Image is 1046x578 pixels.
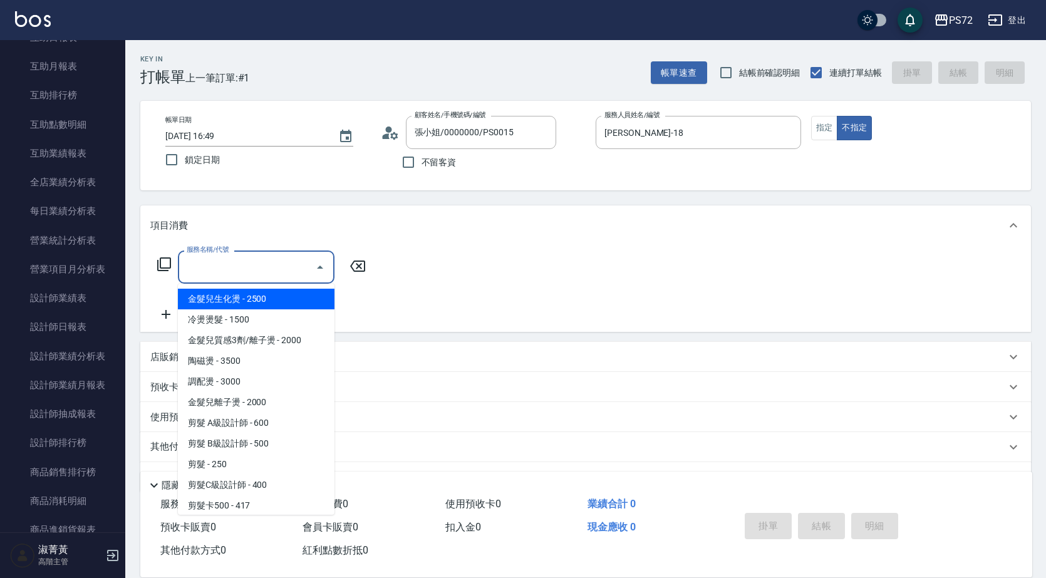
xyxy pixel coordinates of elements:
span: 剪髮 A級設計師 - 600 [178,413,334,433]
div: 使用預收卡 [140,402,1031,432]
span: 結帳前確認明細 [739,66,800,80]
img: Person [10,543,35,568]
span: 剪髮C級設計師 - 400 [178,475,334,495]
p: 項目消費 [150,219,188,232]
span: 紅利點數折抵 0 [303,544,368,556]
span: 現金應收 0 [588,521,636,533]
button: Choose date, selected date is 2025-10-15 [331,121,361,152]
span: 金髮兒離子燙 - 2000 [178,392,334,413]
span: 預收卡販賣 0 [160,521,216,533]
span: 調配燙 - 3000 [178,371,334,392]
p: 店販銷售 [150,351,188,364]
button: Close [310,257,330,277]
span: 剪髮卡500 - 417 [178,495,334,516]
span: 剪髮 - 250 [178,454,334,475]
a: 設計師業績分析表 [5,342,120,371]
h5: 淑菁黃 [38,544,102,556]
label: 帳單日期 [165,115,192,125]
a: 設計師排行榜 [5,428,120,457]
label: 服務人員姓名/編號 [604,110,660,120]
div: PS72 [949,13,973,28]
h3: 打帳單 [140,68,185,86]
div: 備註及來源 [140,462,1031,492]
span: 其他付款方式 0 [160,544,226,556]
a: 設計師業績表 [5,284,120,312]
span: 連續打單結帳 [829,66,882,80]
a: 營業項目月分析表 [5,255,120,284]
button: PS72 [929,8,978,33]
p: 高階主管 [38,556,102,567]
label: 顧客姓名/手機號碼/編號 [415,110,486,120]
div: 項目消費 [140,205,1031,245]
span: 冷燙燙髮 - 1500 [178,309,334,330]
span: 扣入金 0 [445,521,481,533]
a: 互助排行榜 [5,81,120,110]
a: 設計師業績月報表 [5,371,120,400]
span: 金髮兒質感3劑/離子燙 - 2000 [178,330,334,351]
button: 帳單速查 [651,61,707,85]
a: 互助業績報表 [5,139,120,168]
h2: Key In [140,55,185,63]
img: Logo [15,11,51,27]
a: 商品消耗明細 [5,487,120,515]
button: save [898,8,923,33]
span: 陶磁燙 - 3500 [178,351,334,371]
p: 隱藏業績明細 [162,479,218,492]
div: 店販銷售 [140,342,1031,372]
a: 商品進銷貨報表 [5,515,120,544]
p: 其他付款方式 [150,440,266,454]
span: 使用預收卡 0 [445,498,501,510]
a: 每日業績分析表 [5,197,120,225]
p: 使用預收卡 [150,411,197,424]
label: 服務名稱/代號 [187,245,229,254]
span: 會員卡販賣 0 [303,521,358,533]
span: 剪髮 B級設計師 - 500 [178,433,334,454]
input: YYYY/MM/DD hh:mm [165,126,326,147]
a: 營業統計分析表 [5,226,120,255]
span: 業績合計 0 [588,498,636,510]
span: 鎖定日期 [185,153,220,167]
a: 互助點數明細 [5,110,120,139]
span: 上一筆訂單:#1 [185,70,250,86]
span: 服務消費 0 [160,498,206,510]
p: 預收卡販賣 [150,381,197,394]
a: 設計師日報表 [5,312,120,341]
span: 不留客資 [422,156,457,169]
div: 其他付款方式入金可用餘額: 0 [140,432,1031,462]
a: 互助月報表 [5,52,120,81]
div: 預收卡販賣 [140,372,1031,402]
a: 全店業績分析表 [5,168,120,197]
p: 備註及來源 [150,471,197,484]
button: 指定 [811,116,838,140]
a: 商品銷售排行榜 [5,458,120,487]
span: 金髮兒生化燙 - 2500 [178,289,334,309]
a: 設計師抽成報表 [5,400,120,428]
button: 登出 [983,9,1031,32]
button: 不指定 [837,116,872,140]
